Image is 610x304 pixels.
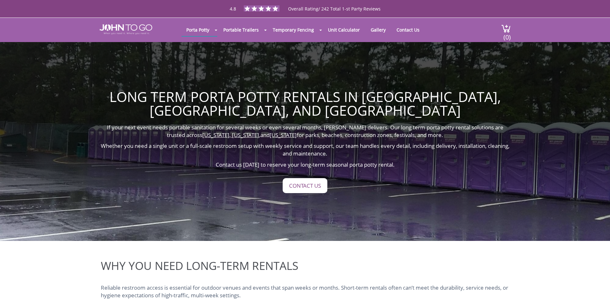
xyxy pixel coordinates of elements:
[288,6,381,25] span: Overall Rating/ 242 Total 1-st Party Reviews
[230,6,236,12] span: 4.8
[501,24,511,33] img: cart a
[202,131,231,139] a: [US_STATE],
[98,90,512,117] h2: Long Term Porta Potty Rentals in [GEOGRAPHIC_DATA], [GEOGRAPHIC_DATA], and [GEOGRAPHIC_DATA]
[366,24,391,36] a: Gallery
[232,131,260,139] a: [US_STATE],
[503,28,511,41] span: (0)
[283,178,327,193] a: CONTACT US
[216,161,395,168] span: Contact us [DATE] to reserve your long-term seasonal porta potty rental.
[182,24,214,36] a: Porta Potty
[584,279,610,304] button: Live Chat
[219,24,264,36] a: Portable Trailers
[270,131,297,139] a: [US_STATE]
[107,124,503,139] span: If your next event needs portable sanitation for several weeks or even several months, [PERSON_NA...
[101,142,510,157] span: Whether you need a single unit or a full-scale restroom setup with weekly service and support, ou...
[101,260,509,271] h2: Why You Need Long-Term Rentals
[268,24,319,36] a: Temporary Fencing
[289,183,321,188] span: CONTACT US
[392,24,424,36] a: Contact Us
[100,24,152,34] img: JOHN to go
[323,24,365,36] a: Unit Calculator
[101,284,508,299] span: Reliable restroom access is essential for outdoor venues and events that span weeks or months. Sh...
